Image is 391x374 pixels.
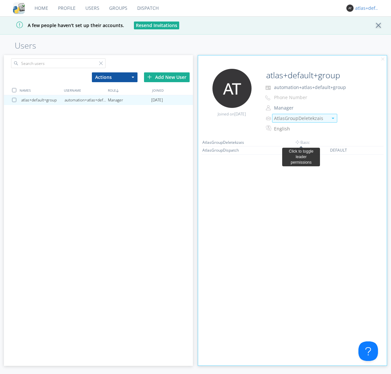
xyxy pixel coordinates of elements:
[234,111,246,117] span: [DATE]
[272,103,337,112] button: Manager
[265,95,270,100] img: phone-outline.svg
[358,341,378,361] iframe: Toggle Customer Support
[218,111,246,117] span: Joined on
[4,95,193,105] a: atlas+default+groupautomation+atlas+default+groupManager[DATE]
[212,69,252,108] img: 373638.png
[21,95,65,105] div: atlas+default+group
[106,85,150,95] div: ROLE
[266,124,272,132] img: In groups with Translation enabled, this user's messages will be automatically translated to and ...
[13,2,25,14] img: cddb5a64eb264b2086981ab96f4c1ba7
[274,126,328,132] div: English
[332,118,334,119] img: caret-down-sm.svg
[151,95,163,105] span: [DATE]
[274,84,346,90] span: automation+atlas+default+group
[266,114,272,123] img: icon-alert-users-thin-outline.svg
[296,140,310,145] span: Basic
[147,75,152,79] img: plus.svg
[134,22,179,29] button: Resend Invitations
[330,147,369,153] div: DEFAULT
[202,147,251,153] div: AtlasGroupDispatch
[18,85,62,95] div: NAMES
[202,140,251,145] div: AtlasGroupDeletekzais
[151,85,195,95] div: JOINED
[355,5,380,11] div: atlas+default+group
[5,22,124,28] span: A few people haven't set up their accounts.
[65,95,108,105] div: automation+atlas+default+group
[92,72,138,82] button: Actions
[285,149,317,165] div: Click to toggle leader permissions
[381,57,385,62] img: cancel.svg
[266,105,271,111] img: person-outline.svg
[346,5,354,12] img: 373638.png
[11,58,106,68] input: Search users
[264,69,369,82] input: Name
[62,85,106,95] div: USERNAME
[144,72,190,82] div: Add New User
[274,115,328,122] div: AtlasGroupDeletekzais
[108,95,151,105] div: Manager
